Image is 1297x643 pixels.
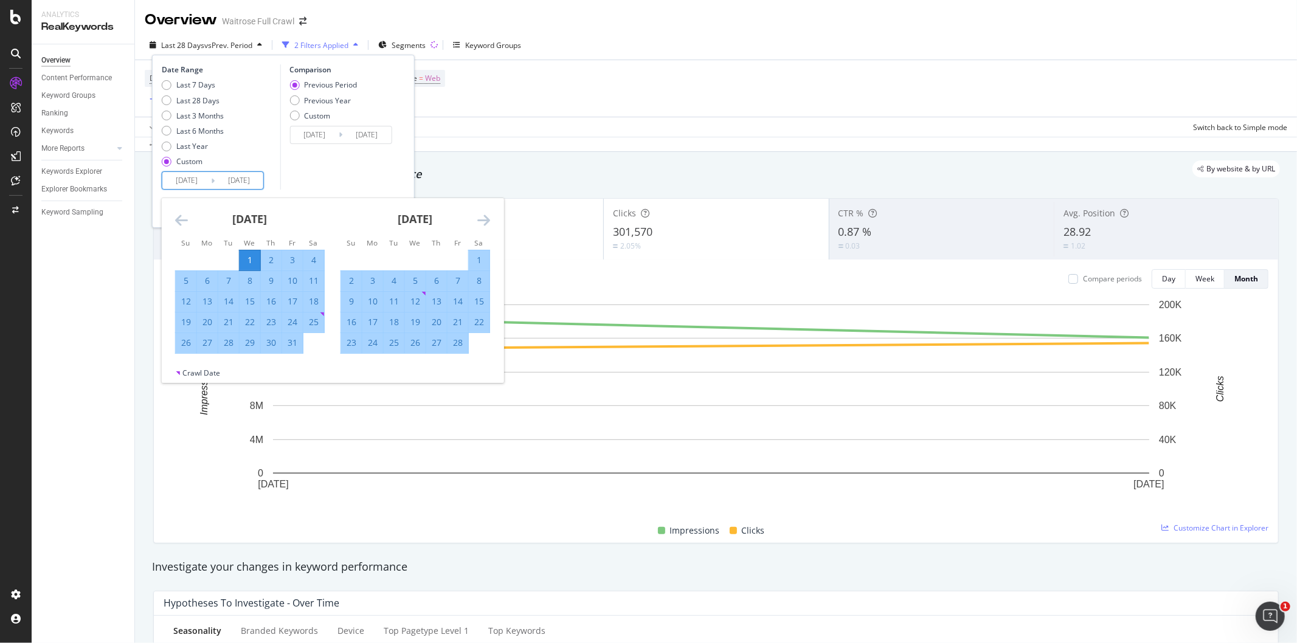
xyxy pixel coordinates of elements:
[260,312,282,332] td: Selected. Thursday, January 23, 2025
[239,312,260,332] td: Selected. Wednesday, January 22, 2025
[289,80,357,90] div: Previous Period
[447,312,468,332] td: Selected. Friday, February 21, 2025
[426,291,447,312] td: Selected. Thursday, February 13, 2025
[304,95,351,106] div: Previous Year
[469,316,489,328] div: 22
[448,275,468,287] div: 7
[240,295,260,308] div: 15
[468,250,489,270] td: Selected. Saturday, February 1, 2025
[240,275,260,287] div: 8
[41,183,126,196] a: Explorer Bookmarks
[303,312,324,332] td: Selected. Saturday, January 25, 2025
[222,15,294,27] div: Waitrose Full Crawl
[405,316,426,328] div: 19
[145,117,180,137] button: Apply
[362,337,383,349] div: 24
[173,625,221,637] div: Seasonality
[261,337,282,349] div: 30
[448,316,468,328] div: 21
[145,92,193,107] button: Add Filter
[289,95,357,106] div: Previous Year
[448,35,526,55] button: Keyword Groups
[150,73,173,83] span: Device
[260,332,282,353] td: Selected. Thursday, January 30, 2025
[1159,300,1182,310] text: 200K
[373,35,431,55] button: Segments
[1281,602,1290,611] span: 1
[405,337,426,349] div: 26
[218,270,239,291] td: Selected. Tuesday, January 7, 2025
[465,40,521,50] div: Keyword Groups
[175,213,188,228] div: Move backward to switch to the previous month.
[1234,273,1258,284] div: Month
[218,295,239,308] div: 14
[303,254,324,266] div: 4
[303,250,324,270] td: Selected. Saturday, January 4, 2025
[176,337,196,349] div: 26
[261,316,282,328] div: 23
[447,332,468,353] td: Selected. Friday, February 28, 2025
[341,316,362,328] div: 16
[41,125,126,137] a: Keywords
[384,275,404,287] div: 4
[41,54,71,67] div: Overview
[41,165,102,178] div: Keywords Explorer
[426,275,447,287] div: 6
[304,111,330,121] div: Custom
[1195,273,1214,284] div: Week
[176,95,220,106] div: Last 28 Days
[176,275,196,287] div: 5
[182,368,220,378] div: Crawl Date
[266,238,275,247] small: Th
[384,316,404,328] div: 18
[41,183,107,196] div: Explorer Bookmarks
[405,295,426,308] div: 12
[398,211,432,226] strong: [DATE]
[175,291,196,312] td: Selected. Sunday, January 12, 2025
[1083,273,1142,284] div: Compare periods
[164,298,1259,509] div: A chart.
[282,295,303,308] div: 17
[162,156,224,167] div: Custom
[289,111,357,121] div: Custom
[161,40,204,50] span: Last 28 Days
[41,142,85,155] div: More Reports
[303,316,324,328] div: 25
[426,316,447,328] div: 20
[176,126,224,136] div: Last 6 Months
[239,291,260,312] td: Selected. Wednesday, January 15, 2025
[41,20,125,34] div: RealKeywords
[341,275,362,287] div: 2
[846,241,860,251] div: 0.03
[426,332,447,353] td: Selected. Thursday, February 27, 2025
[613,207,636,219] span: Clicks
[670,523,720,538] span: Impressions
[620,241,641,251] div: 2.05%
[258,480,288,490] text: [DATE]
[240,316,260,328] div: 22
[1206,165,1275,173] span: By website & by URL
[342,126,391,143] input: End Date
[224,238,232,247] small: Tu
[383,312,404,332] td: Selected. Tuesday, February 18, 2025
[1161,523,1268,533] a: Customize Chart in Explorer
[162,111,224,121] div: Last 3 Months
[176,316,196,328] div: 19
[41,206,126,219] a: Keyword Sampling
[404,312,426,332] td: Selected. Wednesday, February 19, 2025
[41,72,126,84] a: Content Performance
[347,238,355,247] small: Su
[448,295,468,308] div: 14
[384,337,404,349] div: 25
[1159,468,1164,478] text: 0
[218,275,239,287] div: 7
[299,17,306,26] div: arrow-right-arrow-left
[162,126,224,136] div: Last 6 Months
[474,238,483,247] small: Sa
[41,165,126,178] a: Keywords Explorer
[277,35,363,55] button: 2 Filters Applied
[362,291,383,312] td: Selected. Monday, February 10, 2025
[41,89,126,102] a: Keyword Groups
[389,238,398,247] small: Tu
[145,35,267,55] button: Last 28 DaysvsPrev. Period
